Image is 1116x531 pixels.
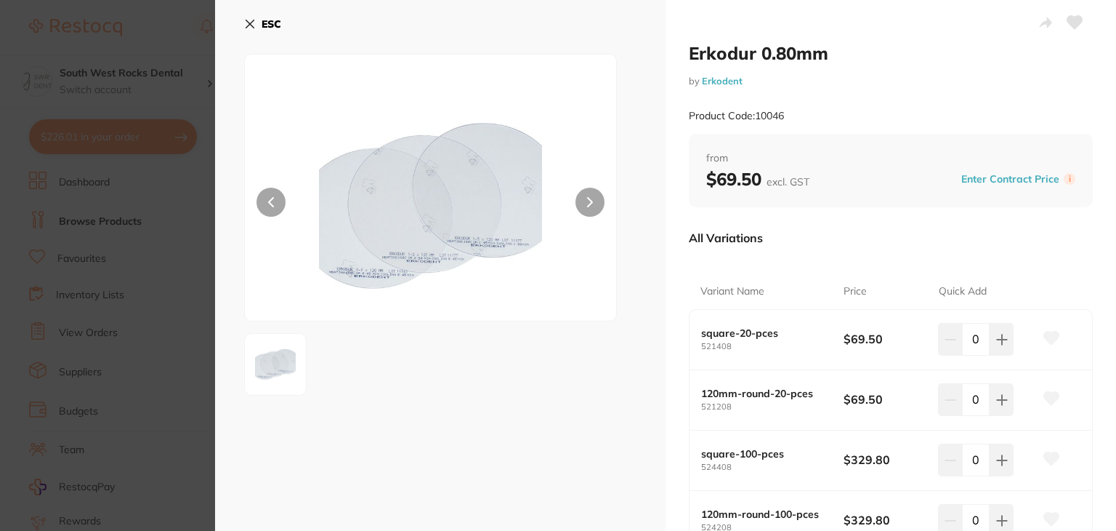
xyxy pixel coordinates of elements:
button: ESC [244,12,281,36]
b: $69.50 [844,391,929,407]
small: 521408 [701,342,844,351]
a: Erkodent [702,75,743,87]
b: square-20-pces [701,327,829,339]
b: 120mm-round-100-pces [701,508,829,520]
b: ESC [262,17,281,31]
b: $329.80 [844,512,929,528]
b: square-100-pces [701,448,829,460]
h2: Erkodur 0.80mm [689,42,1093,64]
small: 524408 [701,463,844,472]
span: excl. GST [767,175,809,188]
p: Quick Add [939,284,987,299]
b: $69.50 [706,168,809,190]
img: XzE1LmpwZw [249,343,302,386]
label: i [1064,173,1075,185]
img: XzE1LmpwZw [319,91,542,321]
p: Price [844,284,867,299]
p: Variant Name [700,284,764,299]
p: All Variations [689,231,763,245]
small: 521208 [701,402,844,412]
b: $69.50 [844,331,929,347]
b: $329.80 [844,452,929,468]
small: by [689,76,1093,87]
button: Enter Contract Price [957,172,1064,186]
b: 120mm-round-20-pces [701,388,829,399]
small: Product Code: 10046 [689,110,784,122]
span: from [706,151,1075,166]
